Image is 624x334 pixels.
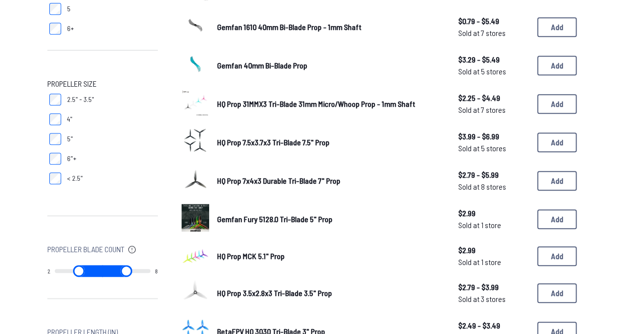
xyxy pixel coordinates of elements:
[217,250,442,262] a: HQ Prop MCK 5.1" Prop
[67,154,76,164] span: 6"+
[182,278,209,305] img: image
[458,281,529,293] span: $2.79 - $3.99
[182,127,209,155] img: image
[458,15,529,27] span: $0.79 - $5.49
[49,113,61,125] input: 4"
[67,95,94,104] span: 2.5" - 3.5"
[458,104,529,116] span: Sold at 7 stores
[217,61,307,70] span: Gemfan 40mm Bi-Blade Prop
[217,287,442,299] a: HQ Prop 3.5x2.8x3 Tri-Blade 3.5" Prop
[67,134,73,144] span: 5"
[217,175,442,187] a: HQ Prop 7x4x3 Durable Tri-Blade 7" Prop
[182,89,209,116] img: image
[537,56,577,75] button: Add
[217,136,442,148] a: HQ Prop 7.5x3.7x3 Tri-Blade 7.5" Prop
[182,50,209,78] img: image
[182,50,209,81] a: image
[182,166,209,196] a: image
[458,181,529,193] span: Sold at 8 stores
[458,131,529,142] span: $3.99 - $6.99
[217,176,340,185] span: HQ Prop 7x4x3 Durable Tri-Blade 7" Prop
[182,127,209,158] a: image
[49,3,61,15] input: 5
[458,54,529,66] span: $3.29 - $5.49
[458,169,529,181] span: $2.79 - $5.99
[67,173,83,183] span: < 2.5"
[182,204,209,232] img: image
[182,278,209,308] a: image
[458,142,529,154] span: Sold at 5 stores
[49,94,61,105] input: 2.5" - 3.5"
[458,92,529,104] span: $2.25 - $4.49
[182,89,209,119] a: image
[537,283,577,303] button: Add
[217,21,442,33] a: Gemfan 1610 40mm Bi-Blade Prop - 1mm Shaft
[537,209,577,229] button: Add
[458,256,529,268] span: Sold at 1 store
[458,66,529,77] span: Sold at 5 stores
[49,23,61,34] input: 6+
[217,98,442,110] a: HQ Prop 31MMX3 Tri-Blade 31mm Micro/Whoop Prop - 1mm Shaft
[217,213,442,225] a: Gemfan Fury 5128.0 Tri-Blade 5" Prop
[458,293,529,305] span: Sold at 3 stores
[182,242,209,270] a: image
[217,214,332,224] span: Gemfan Fury 5128.0 Tri-Blade 5" Prop
[217,22,362,32] span: Gemfan 1610 40mm Bi-Blade Prop - 1mm Shaft
[458,27,529,39] span: Sold at 7 stores
[49,172,61,184] input: < 2.5"
[537,94,577,114] button: Add
[47,267,50,275] output: 2
[458,244,529,256] span: $2.99
[458,207,529,219] span: $2.99
[537,17,577,37] button: Add
[458,219,529,231] span: Sold at 1 store
[67,24,74,33] span: 6+
[155,267,158,275] output: 8
[537,171,577,191] button: Add
[182,247,209,265] img: image
[67,4,71,14] span: 5
[47,243,124,255] span: Propeller Blade Count
[537,133,577,152] button: Add
[217,99,415,108] span: HQ Prop 31MMX3 Tri-Blade 31mm Micro/Whoop Prop - 1mm Shaft
[49,153,61,165] input: 6"+
[182,166,209,193] img: image
[49,133,61,145] input: 5"
[217,137,330,147] span: HQ Prop 7.5x3.7x3 Tri-Blade 7.5" Prop
[47,78,97,90] span: Propeller Size
[458,320,529,332] span: $2.49 - $3.49
[182,204,209,234] a: image
[182,12,209,39] img: image
[217,60,442,71] a: Gemfan 40mm Bi-Blade Prop
[537,246,577,266] button: Add
[217,288,332,298] span: HQ Prop 3.5x2.8x3 Tri-Blade 3.5" Prop
[217,251,285,261] span: HQ Prop MCK 5.1" Prop
[182,12,209,42] a: image
[67,114,73,124] span: 4"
